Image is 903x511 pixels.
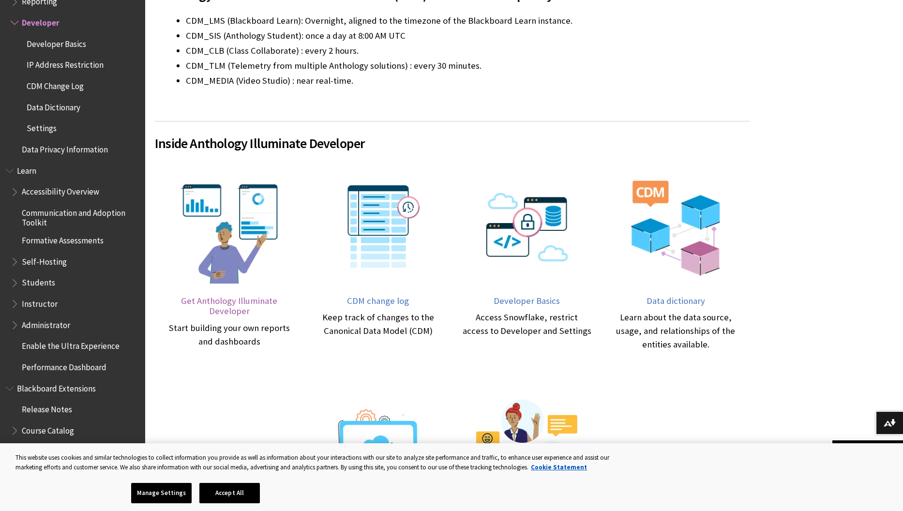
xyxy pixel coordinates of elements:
span: Self-Hosting [22,254,67,267]
span: Accessibility Overview [22,184,99,197]
li: CDM_TLM (Telemetry from multiple Anthology solutions) : every 30 minutes. [186,59,750,73]
div: This website uses cookies and similar technologies to collect information you provide as well as ... [15,453,632,472]
span: Get Anthology Illuminate Developer [181,295,277,317]
li: CDM_SIS (Anthology Student): once a day at 8:00 AM UTC [186,29,750,43]
span: Developer Basics [27,36,86,49]
span: Course Catalog [22,422,74,436]
span: Administrator [22,317,70,330]
span: Instructor [22,296,58,309]
span: Performance Dashboard [22,359,106,372]
span: Data Privacy Information [22,141,108,154]
span: Learn [17,163,36,176]
span: Data dictionary [647,295,705,306]
button: Accept All [199,483,260,503]
li: CDM_CLB (Class Collaborate) : every 2 hours. [186,44,750,58]
span: Release Notes [22,402,72,415]
a: securyti, development and database icons Developer Basics Access Snowflake, restrict access to De... [462,170,592,351]
span: CDM Change Log [27,78,84,91]
a: Back to top [832,440,903,458]
img: illustration of a change log with a timer [321,170,435,284]
button: Manage Settings [131,483,192,503]
div: Access Snowflake, restrict access to Developer and Settings [462,311,592,338]
nav: Book outline for Blackboard Learn Help [6,163,139,376]
a: illustration of man with his hand showing dashboards. Get Anthology Illuminate Developer Start bu... [165,170,294,351]
span: Formative Assessments [22,232,104,245]
img: Three people in dialogue [470,390,584,504]
img: illustration of man with his hand showing dashboards. [172,170,286,284]
span: Enable the Ultra Experience [22,338,120,351]
span: Communication and Adoption Toolkit [22,205,138,227]
div: Start building your own reports and dashboards [165,321,294,348]
span: Developer Basics [494,295,560,306]
span: Data Dictionary [27,99,80,112]
span: Blackboard Extensions [17,380,96,393]
li: CDM_LMS (Blackboard Learn): Overnight, aligned to the timezone of the Blackboard Learn instance. [186,14,750,28]
a: illustration of a change log with a timer CDM change log Keep track of changes to the Canonical D... [314,170,443,351]
span: Settings [27,120,57,134]
span: Developer [22,15,60,28]
a: illustration of a group of interconnect boxes with the label CDM Data dictionary Learn about the ... [611,170,741,351]
span: Inside Anthology Illuminate Developer [155,133,750,153]
li: CDM_MEDIA (Video Studio) : near real-time. [186,74,750,88]
span: Students [22,275,55,288]
img: Illustration of a laptop with the settings icon. [321,390,435,504]
span: CDM change log [347,295,409,306]
img: securyti, development and database icons [470,170,584,284]
a: More information about your privacy, opens in a new tab [531,463,587,471]
div: Keep track of changes to the Canonical Data Model (CDM) [314,311,443,338]
img: illustration of a group of interconnect boxes with the label CDM [619,170,733,284]
span: IP Address Restriction [27,57,104,70]
div: Learn about the data source, usage, and relationships of the entities available. [611,311,741,351]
